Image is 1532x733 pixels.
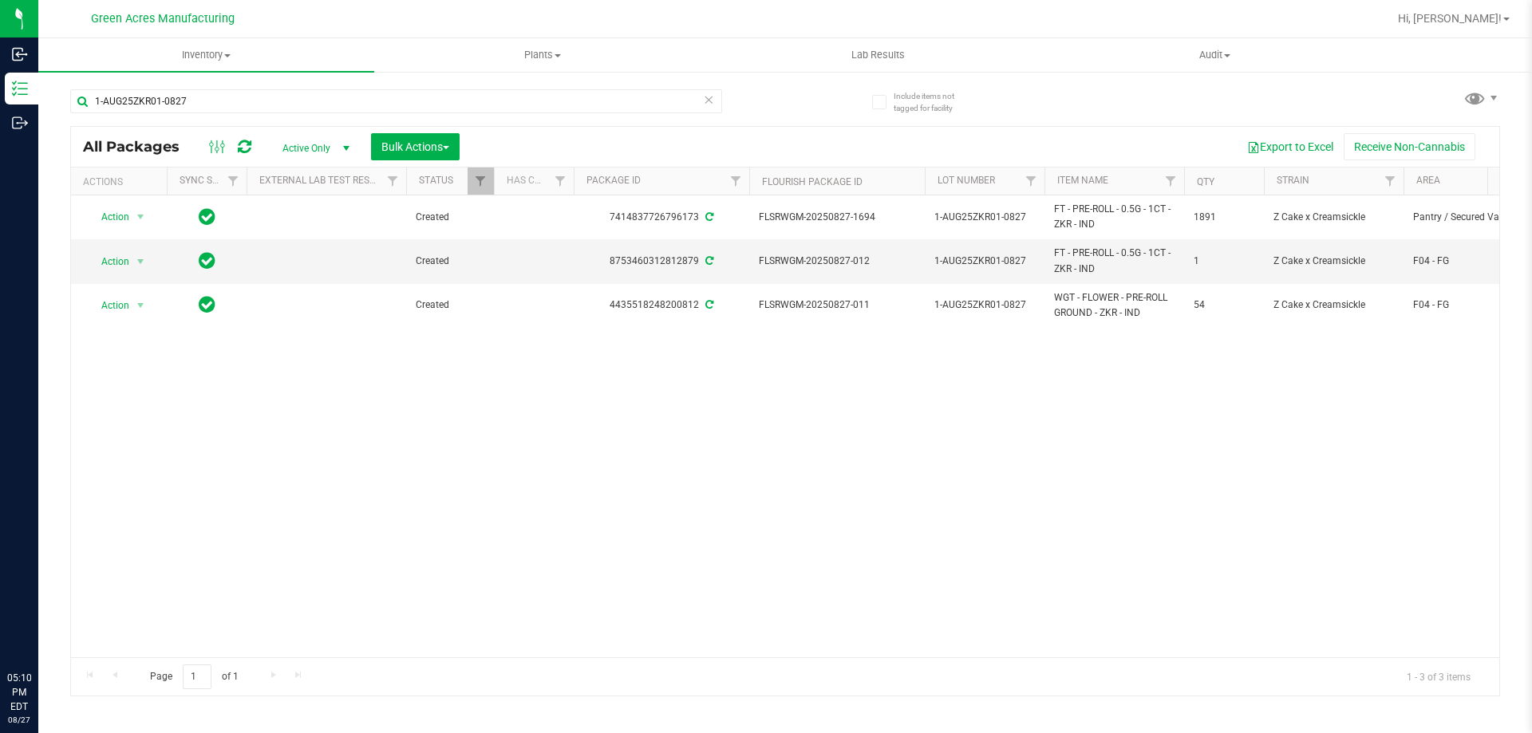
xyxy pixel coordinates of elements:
a: Strain [1277,175,1309,186]
a: Area [1416,175,1440,186]
a: Filter [723,167,749,195]
span: Lab Results [830,48,926,62]
span: FT - PRE-ROLL - 0.5G - 1CT - ZKR - IND [1054,202,1175,232]
button: Receive Non-Cannabis [1344,133,1475,160]
span: select [131,294,151,317]
th: Has COA [494,167,574,195]
span: Created [416,210,484,225]
span: Plants [375,48,709,62]
a: Plants [374,38,710,72]
span: 54 [1194,298,1254,313]
button: Bulk Actions [371,133,460,160]
p: 05:10 PM EDT [7,671,31,714]
span: Z Cake x Creamsickle [1273,210,1394,225]
span: Audit [1048,48,1382,62]
a: Filter [1018,167,1044,195]
a: Qty [1197,176,1214,187]
span: Created [416,254,484,269]
a: Filter [547,167,574,195]
span: 1 [1194,254,1254,269]
span: In Sync [199,294,215,316]
span: In Sync [199,250,215,272]
button: Export to Excel [1237,133,1344,160]
div: 7414837726796173 [571,210,752,225]
a: Sync Status [180,175,241,186]
inline-svg: Inbound [12,46,28,62]
span: In Sync [199,206,215,228]
a: Item Name [1057,175,1108,186]
a: Audit [1047,38,1383,72]
div: 8753460312812879 [571,254,752,269]
span: FLSRWGM-20250827-011 [759,298,915,313]
a: Package ID [586,175,641,186]
span: F04 - FG [1413,254,1514,269]
span: Inventory [38,48,374,62]
iframe: Resource center [16,605,64,653]
span: Bulk Actions [381,140,449,153]
span: Sync from Compliance System [703,299,713,310]
span: 1-AUG25ZKR01-0827 [934,298,1035,313]
input: 1 [183,664,211,689]
span: Include items not tagged for facility [894,90,973,114]
a: Filter [1377,167,1404,195]
span: Green Acres Manufacturing [91,12,235,26]
p: 08/27 [7,714,31,726]
div: Actions [83,176,160,187]
inline-svg: Inventory [12,81,28,97]
span: Sync from Compliance System [703,211,713,223]
span: 1-AUG25ZKR01-0827 [934,210,1035,225]
span: Sync from Compliance System [703,255,713,266]
span: 1 - 3 of 3 items [1394,664,1483,688]
span: 1891 [1194,210,1254,225]
span: Action [87,250,130,273]
span: Z Cake x Creamsickle [1273,298,1394,313]
a: External Lab Test Result [259,175,385,186]
span: Action [87,294,130,317]
span: FLSRWGM-20250827-1694 [759,210,915,225]
input: Search Package ID, Item Name, SKU, Lot or Part Number... [70,89,722,113]
span: Action [87,206,130,228]
span: Hi, [PERSON_NAME]! [1398,12,1502,25]
a: Filter [380,167,406,195]
a: Status [419,175,453,186]
span: F04 - FG [1413,298,1514,313]
span: select [131,250,151,273]
span: All Packages [83,138,195,156]
a: Filter [220,167,247,195]
span: WGT - FLOWER - PRE-ROLL GROUND - ZKR - IND [1054,290,1175,321]
inline-svg: Outbound [12,115,28,131]
span: Clear [703,89,714,110]
span: Z Cake x Creamsickle [1273,254,1394,269]
span: select [131,206,151,228]
a: Lab Results [710,38,1046,72]
span: Pantry / Secured Vault [1413,210,1514,225]
span: Created [416,298,484,313]
a: Flourish Package ID [762,176,863,187]
span: FT - PRE-ROLL - 0.5G - 1CT - ZKR - IND [1054,246,1175,276]
a: Inventory [38,38,374,72]
div: 4435518248200812 [571,298,752,313]
span: Page of 1 [136,664,251,689]
a: Lot Number [938,175,995,186]
a: Filter [1158,167,1184,195]
span: 1-AUG25ZKR01-0827 [934,254,1035,269]
span: FLSRWGM-20250827-012 [759,254,915,269]
a: Filter [468,167,494,195]
iframe: Resource center unread badge [47,603,66,622]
